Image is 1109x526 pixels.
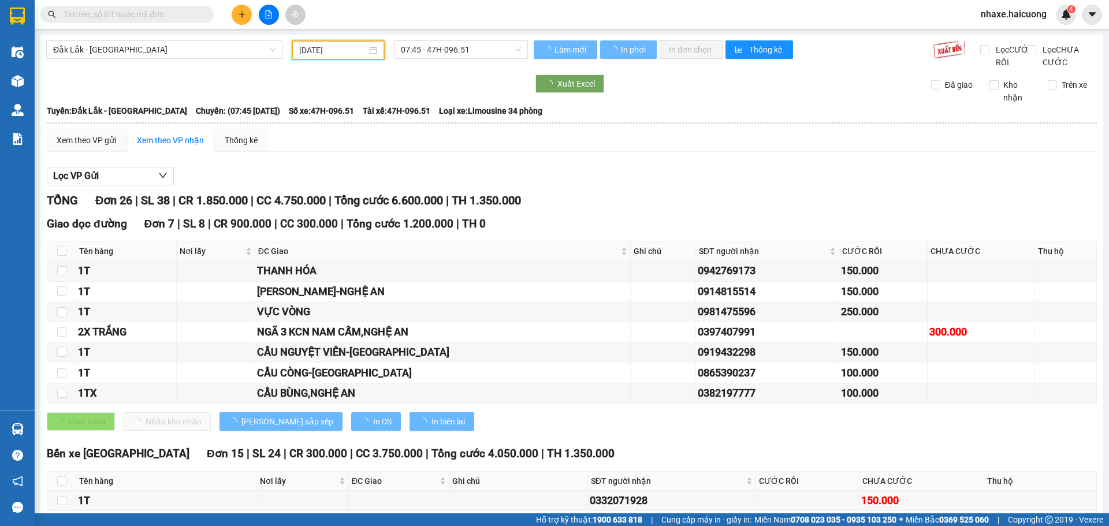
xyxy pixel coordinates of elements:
[352,475,438,487] span: ĐC Giao
[541,447,544,460] span: |
[252,447,281,460] span: SL 24
[12,476,23,487] span: notification
[698,283,838,300] div: 0914815514
[841,344,925,360] div: 150.000
[257,304,628,320] div: VỰC VÒNG
[536,513,642,526] span: Hỗ trợ kỹ thuật:
[289,105,354,117] span: Số xe: 47H-096.51
[410,412,474,431] button: In biên lai
[401,41,521,58] span: 07:45 - 47H-096.51
[698,344,838,360] div: 0919432298
[257,344,628,360] div: CẦU NGUYỆT VIÊN-[GEOGRAPHIC_DATA]
[12,75,24,87] img: warehouse-icon
[53,169,99,183] span: Lọc VP Gửi
[259,5,279,25] button: file-add
[735,46,745,55] span: bar-chart
[940,79,977,91] span: Đã giao
[47,447,189,460] span: Bến xe [GEOGRAPHIC_DATA]
[251,193,254,207] span: |
[698,263,838,279] div: 0942769173
[12,423,24,435] img: warehouse-icon
[431,447,538,460] span: Tổng cước 4.050.000
[696,282,840,302] td: 0914815514
[241,415,333,428] span: [PERSON_NAME] sắp xếp
[696,322,840,342] td: 0397407991
[933,40,966,59] img: 9k=
[547,447,615,460] span: TH 1.350.000
[78,324,174,340] div: 2X TRẮNG
[698,365,838,381] div: 0865390237
[238,10,246,18] span: plus
[462,217,486,230] span: TH 0
[696,363,840,383] td: 0865390237
[12,133,24,145] img: solution-icon
[543,46,553,54] span: loading
[178,193,248,207] span: CR 1.850.000
[78,365,174,381] div: 1T
[725,40,793,59] button: bar-chartThống kê
[265,10,273,18] span: file-add
[57,134,116,147] div: Xem theo VP gửi
[661,513,751,526] span: Cung cấp máy in - giấy in:
[334,193,443,207] span: Tổng cước 6.600.000
[696,261,840,281] td: 0942769173
[754,513,896,526] span: Miền Nam
[47,167,174,185] button: Lọc VP Gửi
[906,513,989,526] span: Miền Bắc
[1087,9,1097,20] span: caret-down
[899,517,903,522] span: ⚪️
[756,472,859,491] th: CƯỚC RỒI
[78,344,174,360] div: 1T
[651,513,653,526] span: |
[207,447,244,460] span: Đơn 15
[1057,79,1092,91] span: Trên xe
[329,193,332,207] span: |
[861,493,983,509] div: 150.000
[1069,5,1073,13] span: 4
[208,217,211,230] span: |
[196,105,280,117] span: Chuyến: (07:45 [DATE])
[698,304,838,320] div: 0981475596
[363,105,430,117] span: Tài xế: 47H-096.51
[64,8,200,21] input: Tìm tên, số ĐT hoặc mã đơn
[47,106,187,115] b: Tuyến: Đắk Lắk - [GEOGRAPHIC_DATA]
[859,472,985,491] th: CHƯA CƯỚC
[631,242,696,261] th: Ghi chú
[554,43,588,56] span: Làm mới
[137,134,204,147] div: Xem theo VP nhận
[426,447,429,460] span: |
[214,217,271,230] span: CR 900.000
[939,515,989,524] strong: 0369 525 060
[439,105,542,117] span: Loại xe: Limousine 34 phòng
[588,491,756,511] td: 0332071928
[274,217,277,230] span: |
[256,193,326,207] span: CC 4.750.000
[991,43,1036,69] span: Lọc CƯỚC RỒI
[144,217,175,230] span: Đơn 7
[257,263,628,279] div: THANH HÓA
[590,493,754,509] div: 0332071928
[260,475,337,487] span: Nơi lấy
[76,242,177,261] th: Tên hàng
[180,245,243,258] span: Nơi lấy
[1082,5,1102,25] button: caret-down
[285,5,306,25] button: aim
[928,242,1034,261] th: CHƯA CƯỚC
[12,450,23,461] span: question-circle
[841,365,925,381] div: 100.000
[984,472,1097,491] th: Thu hộ
[257,324,628,340] div: NGÃ 3 KCN NAM CẤM,NGHỆ AN
[284,447,286,460] span: |
[257,365,628,381] div: CẦU CÒNG-[GEOGRAPHIC_DATA]
[341,217,344,230] span: |
[1035,242,1097,261] th: Thu hộ
[535,74,604,93] button: Xuất Excel
[841,385,925,401] div: 100.000
[929,324,1032,340] div: 300.000
[12,46,24,58] img: warehouse-icon
[557,77,595,90] span: Xuất Excel
[1045,516,1053,524] span: copyright
[47,193,78,207] span: TỔNG
[449,472,587,491] th: Ghi chú
[219,412,343,431] button: [PERSON_NAME] sắp xếp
